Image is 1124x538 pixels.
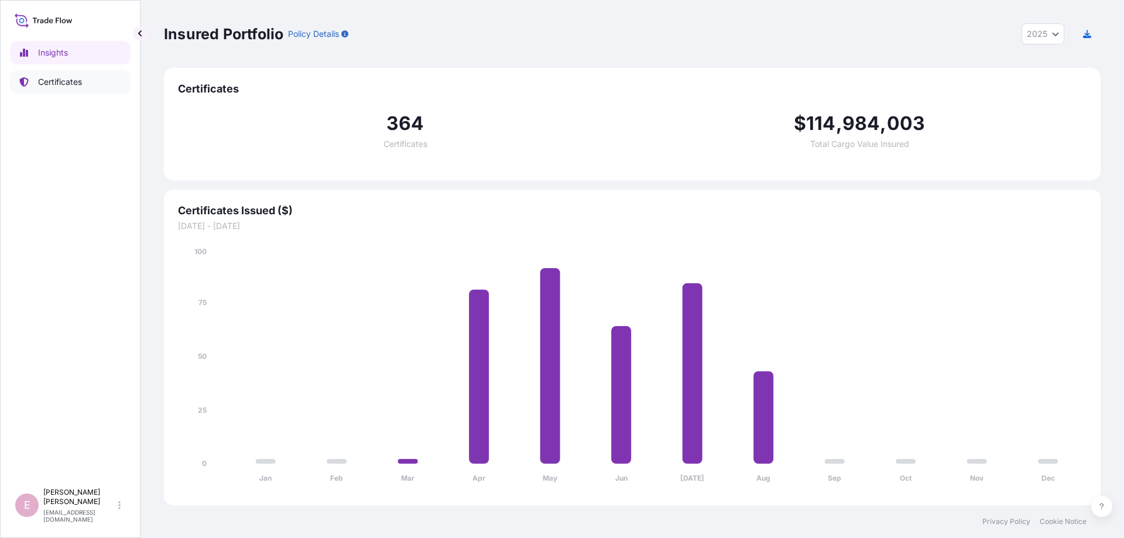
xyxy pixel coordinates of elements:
[756,474,770,482] tspan: Aug
[178,204,1087,218] span: Certificates Issued ($)
[24,499,30,511] span: E
[1027,28,1047,40] span: 2025
[43,488,116,506] p: [PERSON_NAME] [PERSON_NAME]
[10,41,131,64] a: Insights
[900,474,912,482] tspan: Oct
[43,509,116,523] p: [EMAIL_ADDRESS][DOMAIN_NAME]
[198,406,207,414] tspan: 25
[615,474,628,482] tspan: Jun
[472,474,485,482] tspan: Apr
[982,517,1030,526] a: Privacy Policy
[836,114,842,133] span: ,
[164,25,283,43] p: Insured Portfolio
[1040,517,1087,526] a: Cookie Notice
[198,298,207,307] tspan: 75
[383,140,427,148] span: Certificates
[806,114,836,133] span: 114
[330,474,343,482] tspan: Feb
[259,474,272,482] tspan: Jan
[198,352,207,361] tspan: 50
[38,47,68,59] p: Insights
[401,474,414,482] tspan: Mar
[288,28,339,40] p: Policy Details
[970,474,984,482] tspan: Nov
[10,70,131,94] a: Certificates
[194,247,207,256] tspan: 100
[178,82,1087,96] span: Certificates
[202,459,207,468] tspan: 0
[386,114,424,133] span: 364
[1022,23,1064,44] button: Year Selector
[680,474,704,482] tspan: [DATE]
[828,474,841,482] tspan: Sep
[178,220,1087,232] span: [DATE] - [DATE]
[880,114,886,133] span: ,
[842,114,880,133] span: 984
[1041,474,1055,482] tspan: Dec
[543,474,558,482] tspan: May
[887,114,926,133] span: 003
[38,76,82,88] p: Certificates
[810,140,909,148] span: Total Cargo Value Insured
[794,114,806,133] span: $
